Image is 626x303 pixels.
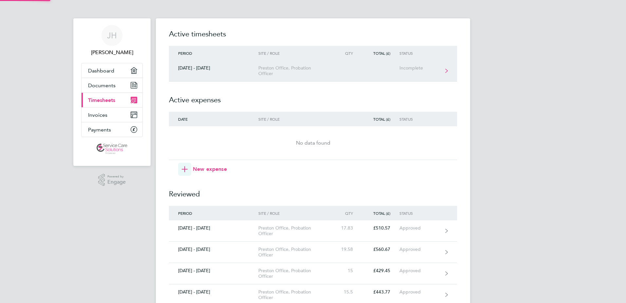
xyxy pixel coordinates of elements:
[107,31,117,40] span: JH
[81,144,143,154] a: Go to home page
[362,51,399,55] div: Total (£)
[97,144,127,154] img: servicecare-logo-retina.png
[333,211,362,215] div: Qty
[88,82,116,89] span: Documents
[82,63,142,78] a: Dashboard
[169,289,258,295] div: [DATE] - [DATE]
[178,211,192,216] span: Period
[107,174,126,179] span: Powered by
[82,122,142,137] a: Payments
[399,117,440,121] div: Status
[258,51,333,55] div: Site / Role
[258,65,333,76] div: Preston Office, Probation Officer
[193,165,227,173] span: New expense
[169,220,457,242] a: [DATE] - [DATE]Preston Office, Probation Officer17.83£510.57Approved
[399,268,440,273] div: Approved
[399,51,440,55] div: Status
[169,82,457,112] h2: Active expenses
[178,163,227,176] button: New expense
[82,93,142,107] a: Timesheets
[169,65,258,71] div: [DATE] - [DATE]
[98,174,126,186] a: Powered byEngage
[107,179,126,185] span: Engage
[362,268,399,273] div: £429.45
[88,68,114,74] span: Dashboard
[333,268,362,273] div: 15
[399,211,440,215] div: Status
[82,108,142,122] a: Invoices
[362,247,399,252] div: £560.67
[333,51,362,55] div: Qty
[258,225,333,236] div: Preston Office, Probation Officer
[88,97,115,103] span: Timesheets
[399,247,440,252] div: Approved
[362,289,399,295] div: £443.77
[169,117,258,121] div: Date
[81,25,143,56] a: JH[PERSON_NAME]
[169,139,457,147] div: No data found
[362,211,399,215] div: Total (£)
[399,289,440,295] div: Approved
[258,268,333,279] div: Preston Office, Probation Officer
[73,18,151,166] nav: Main navigation
[333,225,362,231] div: 17.83
[258,117,333,121] div: Site / Role
[169,268,258,273] div: [DATE] - [DATE]
[399,225,440,231] div: Approved
[169,263,457,284] a: [DATE] - [DATE]Preston Office, Probation Officer15£429.45Approved
[88,127,111,133] span: Payments
[362,225,399,231] div: £510.57
[169,60,457,82] a: [DATE] - [DATE]Preston Office, Probation OfficerIncomplete
[169,225,258,231] div: [DATE] - [DATE]
[81,49,143,56] span: Jane Harker
[169,176,457,206] h2: Reviewed
[169,247,258,252] div: [DATE] - [DATE]
[88,112,107,118] span: Invoices
[258,247,333,258] div: Preston Office, Probation Officer
[362,117,399,121] div: Total (£)
[169,242,457,263] a: [DATE] - [DATE]Preston Office, Probation Officer19.58£560.67Approved
[169,29,457,46] h2: Active timesheets
[82,78,142,92] a: Documents
[258,211,333,215] div: Site / Role
[333,247,362,252] div: 19.58
[399,65,440,71] div: Incomplete
[178,51,192,56] span: Period
[333,289,362,295] div: 15.5
[258,289,333,300] div: Preston Office, Probation Officer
